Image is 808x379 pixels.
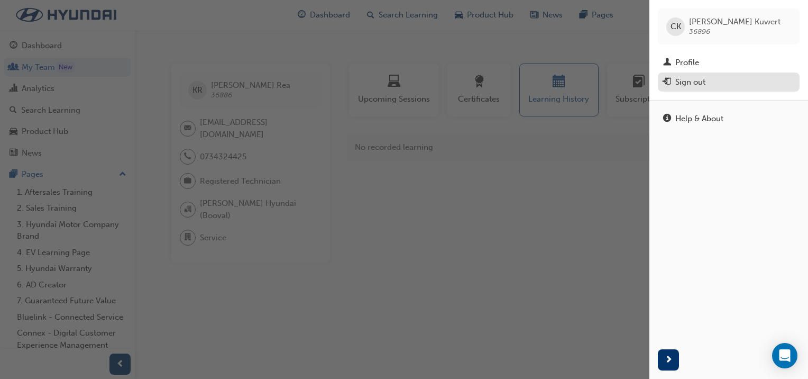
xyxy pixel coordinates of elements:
div: Help & About [675,113,723,125]
span: next-icon [665,354,673,367]
div: Sign out [675,76,705,88]
span: [PERSON_NAME] Kuwert [689,17,781,26]
button: Sign out [658,73,800,92]
span: info-icon [663,114,671,124]
div: Profile [675,57,699,69]
span: CK [671,21,681,33]
a: Profile [658,53,800,73]
span: 36896 [689,27,710,36]
a: Help & About [658,109,800,129]
span: exit-icon [663,78,671,87]
span: man-icon [663,58,671,68]
div: Open Intercom Messenger [772,343,797,368]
